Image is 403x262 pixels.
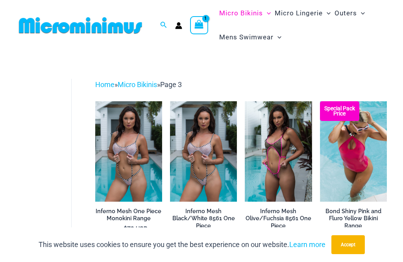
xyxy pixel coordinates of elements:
span: $ [124,225,127,233]
a: View Shopping Cart, 1 items [190,16,208,34]
a: Search icon link [160,20,167,30]
span: Mens Swimwear [219,27,274,47]
span: Micro Bikinis [219,3,263,23]
a: Inferno Mesh Black White 8561 One Piece 05Inferno Mesh Black White 8561 One Piece 08Inferno Mesh ... [170,101,237,202]
h2: Inferno Mesh One Piece Monokini Range [95,208,162,222]
a: Micro Bikinis [118,80,157,89]
img: Bond Shiny Pink 8935 One Piece 09v2 [320,101,387,202]
a: Inferno Mesh Olive Fuchsia 8561 One Piece 02Inferno Mesh Olive Fuchsia 8561 One Piece 07Inferno M... [245,101,312,202]
iframe: TrustedSite Certified [20,72,91,230]
h2: Inferno Mesh Black/White 8561 One Piece [170,208,237,230]
a: Inferno Mesh Black White 8561 One Piece 05Inferno Mesh Olive Fuchsia 8561 One Piece 03Inferno Mes... [95,101,162,202]
span: Menu Toggle [274,27,281,47]
a: Bond Shiny Pink 8935 One Piece 09v2 Bond Shiny Pink 8935 One Piece 08Bond Shiny Pink 8935 One Pie... [320,101,387,202]
h2: Bond Shiny Pink and Fluro Yellow Bikini Range [320,208,387,230]
span: Outers [335,3,357,23]
a: Micro LingerieMenu ToggleMenu Toggle [273,1,333,25]
a: OutersMenu ToggleMenu Toggle [333,1,367,25]
bdi: 79 USD [124,225,148,233]
img: Inferno Mesh Black White 8561 One Piece 05 [95,101,162,202]
a: Learn more [289,240,325,249]
span: Menu Toggle [357,3,365,23]
b: Special Pack Price [320,106,359,116]
a: Inferno Mesh Black/White 8561 One Piece [170,208,237,232]
span: » » [95,80,182,89]
span: Micro Lingerie [275,3,323,23]
a: Home [95,80,115,89]
span: Menu Toggle [323,3,331,23]
img: Inferno Mesh Black White 8561 One Piece 05 [170,101,237,202]
p: This website uses cookies to ensure you get the best experience on our website. [39,239,325,251]
a: Bond Shiny Pink and Fluro Yellow Bikini Range [320,208,387,232]
span: Page 3 [160,80,182,89]
a: Account icon link [175,22,182,29]
a: Inferno Mesh Olive/Fuchsia 8561 One Piece [245,208,312,232]
span: Menu Toggle [263,3,271,23]
button: Accept [331,235,365,254]
img: Inferno Mesh Olive Fuchsia 8561 One Piece 02 [245,101,312,202]
h2: Inferno Mesh Olive/Fuchsia 8561 One Piece [245,208,312,230]
a: Micro BikinisMenu ToggleMenu Toggle [217,1,273,25]
a: Inferno Mesh One Piece Monokini Range [95,208,162,225]
a: Mens SwimwearMenu ToggleMenu Toggle [217,25,283,49]
img: MM SHOP LOGO FLAT [16,17,145,34]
